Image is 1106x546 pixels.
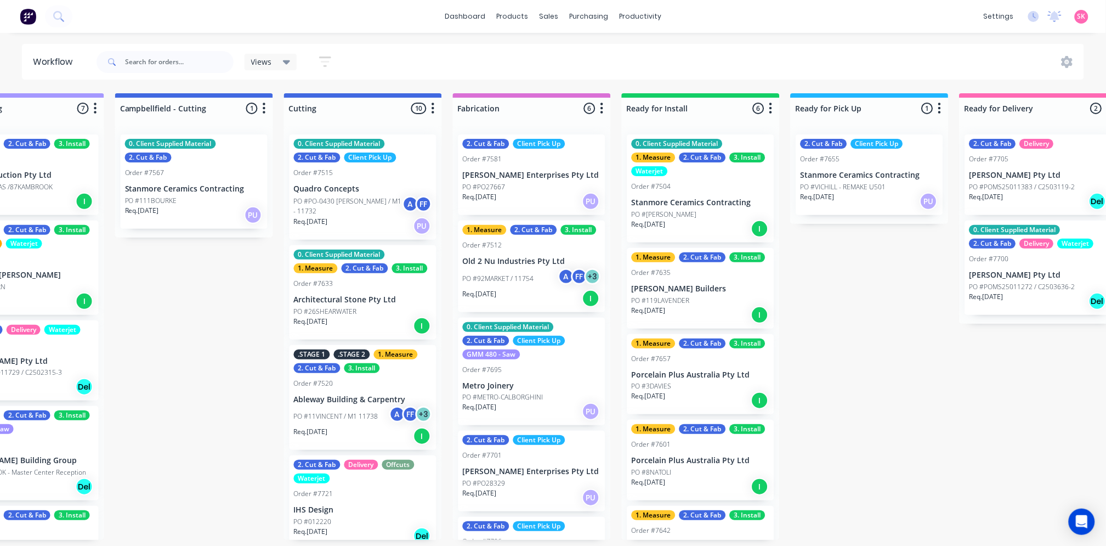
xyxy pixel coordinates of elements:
p: Porcelain Plus Australia Pty Ltd [632,456,770,465]
div: Client Pick Up [851,139,903,149]
div: .STAGE 1.STAGE 21. Measure2. Cut & Fab3. InstallOrder #7520Ableway Building & CarpentryPO #11VINC... [290,345,436,451]
p: PO #8NATOLI [632,468,672,477]
p: PO #POMS25011272 / C2503636-2 [969,282,1075,292]
div: 2. Cut & Fab [511,225,557,235]
div: 2. Cut & Fab [679,510,726,520]
div: Order #7642 [632,526,671,536]
div: I [751,392,769,409]
span: Views [251,56,272,67]
p: Req. [DATE] [632,477,666,487]
div: Client Pick Up [513,139,565,149]
div: I [751,220,769,238]
div: 0. Client Supplied Material2. Cut & FabOrder #7567Stanmore Ceramics ContractingPO #111BOURKEReq.[... [121,134,268,229]
div: I [582,290,600,307]
p: Req. [DATE] [632,391,666,401]
div: Client Pick Up [513,435,565,445]
p: PO #[PERSON_NAME] [632,210,697,219]
div: 2. Cut & Fab [463,521,509,531]
div: A [402,196,419,212]
div: Order #7567 [125,168,165,178]
div: PU [582,489,600,506]
div: 3. Install [730,252,765,262]
p: Req. [DATE] [632,306,666,316]
div: I [413,317,431,335]
p: Ableway Building & Carpentry [294,395,432,404]
p: PO #012220 [294,517,332,527]
p: Req. [DATE] [463,402,497,412]
p: Req. [DATE] [463,488,497,498]
div: 3. Install [392,263,428,273]
div: Order #7512 [463,240,502,250]
p: PO #26SHEARWATER [294,307,357,317]
p: PO #92MARKET / 11754 [463,274,534,284]
div: Waterjet [44,325,81,335]
div: Order #7635 [632,268,671,278]
div: 1. Measure [632,153,676,162]
div: 0. Client Supplied Material1. Measure2. Cut & Fab3. InstallWaterjetOrder #7504Stanmore Ceramics C... [627,134,774,243]
div: 0. Client Supplied Material [294,139,385,149]
p: PO #POMS25011383 / C2503119-2 [969,182,1075,192]
div: PU [245,206,262,224]
div: Order #7657 [632,354,671,364]
div: Order #7601 [632,440,671,449]
div: 2. Cut & Fab [125,153,172,162]
div: 1. Measure [294,263,338,273]
div: 3. Install [561,225,597,235]
div: I [751,306,769,324]
div: + 3 [416,406,432,423]
div: I [751,478,769,496]
div: .STAGE 1 [294,350,330,359]
div: 2. Cut & Fab [679,153,726,162]
div: 2. Cut & Fab [679,424,726,434]
div: Delivery [7,325,41,335]
p: PO #VICHILL - REMAKE U501 [801,182,886,192]
p: Metro Joinery [463,381,601,391]
p: Stanmore Ceramics Contracting [801,171,939,180]
div: Order #7515 [294,168,333,178]
div: 3. Install [54,225,90,235]
div: 2. Cut & Fab [4,410,50,420]
p: Req. [DATE] [801,192,835,202]
p: Req. [DATE] [463,192,497,202]
p: [PERSON_NAME] Enterprises Pty Ltd [463,171,601,180]
div: 0. Client Supplied Material2. Cut & FabClient Pick UpGMM 480 - SawOrder #7695Metro JoineryPO #MET... [458,318,605,426]
p: PO #3DAVIES [632,381,672,391]
div: Delivery [1020,139,1054,149]
p: [PERSON_NAME] Builders [632,284,770,294]
div: 2. Cut & Fab [342,263,388,273]
p: Porcelain Plus Australia Pty Ltd [632,370,770,380]
p: PO #METRO-CALBORGHINI [463,392,543,402]
div: 3. Install [54,139,90,149]
div: 2. Cut & Fab [969,239,1016,249]
div: Client Pick Up [344,153,396,162]
div: .STAGE 2 [334,350,370,359]
div: FF [571,268,588,285]
div: GMM 480 - Saw [463,350,520,359]
div: 3. Install [730,339,765,348]
div: 0. Client Supplied Material1. Measure2. Cut & Fab3. InstallOrder #7633Architectural Stone Pty Ltd... [290,245,436,340]
div: 2. Cut & Fab [679,252,726,262]
div: 3. Install [54,510,90,520]
img: Factory [20,8,36,25]
div: 2. Cut & Fab [969,139,1016,149]
p: Req. [DATE] [294,217,328,227]
div: Order #7701 [463,451,502,460]
div: 2. Cut & FabClient Pick UpOrder #7701[PERSON_NAME] Enterprises Pty LtdPO #PO28329Req.[DATE]PU [458,431,605,511]
div: I [413,427,431,445]
div: 0. Client Supplied Material [969,225,1060,235]
div: Waterjet [6,239,42,249]
div: 3. Install [730,510,765,520]
div: 2. Cut & Fab [4,510,50,520]
div: PU [413,217,431,235]
div: Order #7705 [969,154,1009,164]
div: settings [978,8,1019,25]
div: Del [76,478,93,496]
div: 2. Cut & Fab [463,336,509,346]
div: 3. Install [730,153,765,162]
div: Order #7700 [969,254,1009,264]
div: 1. Measure [463,225,507,235]
div: products [491,8,534,25]
p: PO #PO-0430 [PERSON_NAME] / M1 - 11732 [294,196,402,216]
p: PO #119LAVENDER [632,296,690,306]
div: 1. Measure2. Cut & Fab3. InstallOrder #7635[PERSON_NAME] BuildersPO #119LAVENDERReq.[DATE]I [627,248,774,329]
